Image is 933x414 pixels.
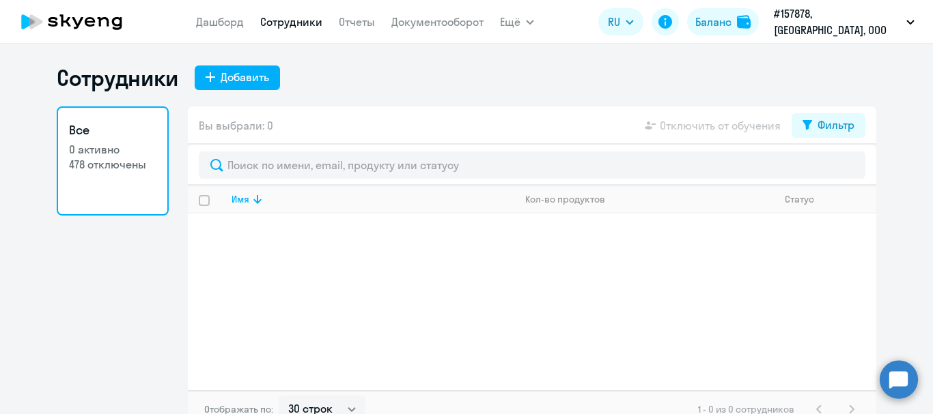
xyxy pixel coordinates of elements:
img: balance [737,15,751,29]
div: Фильтр [818,117,854,133]
h1: Сотрудники [57,64,178,91]
button: Добавить [195,65,280,90]
a: Сотрудники [260,15,322,29]
div: Кол-во продуктов [525,193,605,205]
a: Все0 активно478 отключены [57,106,169,216]
a: Документооборот [391,15,484,29]
button: #157878, [GEOGRAPHIC_DATA], ООО [767,5,921,38]
div: Баланс [695,14,732,30]
span: RU [608,14,620,30]
a: Дашборд [196,15,244,29]
button: Фильтр [792,113,865,138]
p: #157878, [GEOGRAPHIC_DATA], ООО [774,5,901,38]
button: Балансbalance [687,8,759,35]
div: Имя [232,193,514,205]
div: Имя [232,193,249,205]
div: Статус [785,193,814,205]
div: Добавить [221,69,269,85]
h3: Все [69,121,156,139]
p: 0 активно [69,142,156,157]
input: Поиск по имени, email, продукту или статусу [199,151,865,179]
button: Ещё [500,8,534,35]
div: Кол-во продуктов [525,193,773,205]
span: Ещё [500,14,520,30]
div: Статус [785,193,876,205]
p: 478 отключены [69,157,156,172]
span: Вы выбрали: 0 [199,117,273,134]
button: RU [598,8,643,35]
a: Отчеты [339,15,375,29]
